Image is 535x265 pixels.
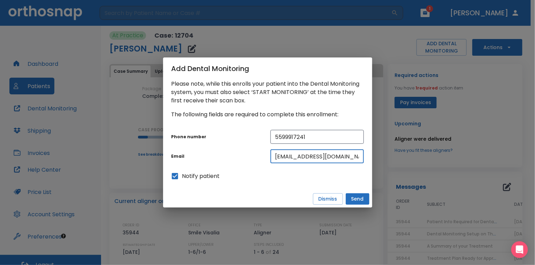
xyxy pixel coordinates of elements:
[171,153,265,159] p: Email
[163,57,372,80] h2: Add Dental Monitoring
[346,193,369,205] button: Send
[511,241,528,258] div: Open Intercom Messenger
[171,134,265,140] p: Phone number
[182,172,220,180] span: Notify patient
[171,110,364,119] p: The following fields are required to complete this enrollment:
[171,80,364,105] p: Please note, while this enrolls your patient into the Dental Monitoring system, you must also sel...
[313,193,343,205] button: Dismiss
